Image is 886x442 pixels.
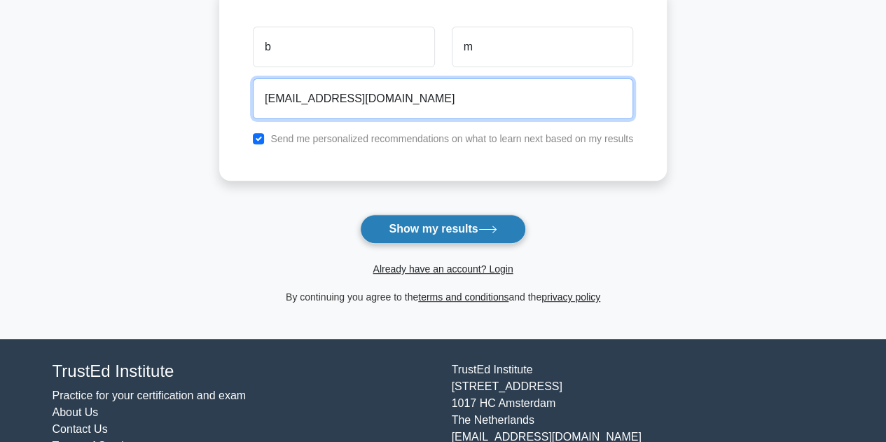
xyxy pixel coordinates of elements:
[53,361,435,382] h4: TrustEd Institute
[253,27,434,67] input: First name
[452,27,633,67] input: Last name
[53,406,99,418] a: About Us
[53,423,108,435] a: Contact Us
[418,291,508,303] a: terms and conditions
[253,78,633,119] input: Email
[541,291,600,303] a: privacy policy
[360,214,525,244] button: Show my results
[53,389,247,401] a: Practice for your certification and exam
[211,289,675,305] div: By continuing you agree to the and the
[270,133,633,144] label: Send me personalized recommendations on what to learn next based on my results
[373,263,513,275] a: Already have an account? Login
